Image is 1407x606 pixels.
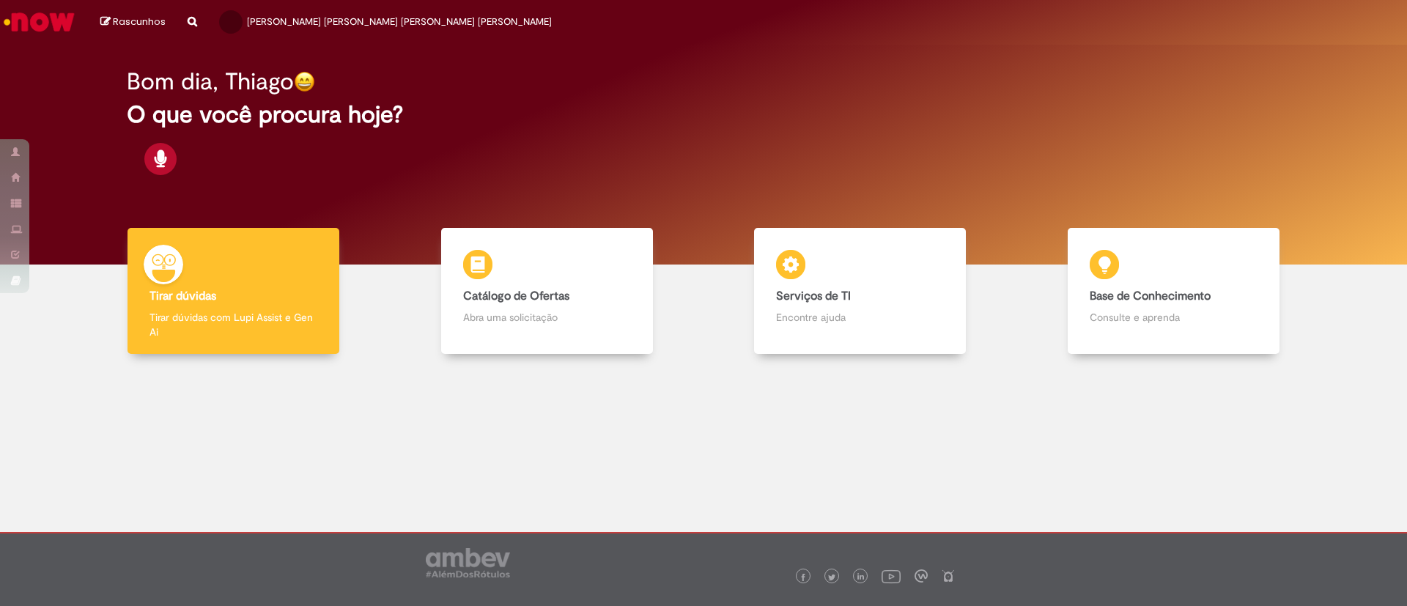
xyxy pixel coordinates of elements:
[799,574,807,581] img: logo_footer_facebook.png
[882,566,901,585] img: logo_footer_youtube.png
[1090,310,1258,325] p: Consulte e aprenda
[828,574,835,581] img: logo_footer_twitter.png
[426,548,510,577] img: logo_footer_ambev_rotulo_gray.png
[942,569,955,583] img: logo_footer_naosei.png
[294,71,315,92] img: happy-face.png
[391,228,704,355] a: Catálogo de Ofertas Abra uma solicitação
[247,15,552,28] span: [PERSON_NAME] [PERSON_NAME] [PERSON_NAME] [PERSON_NAME]
[915,569,928,583] img: logo_footer_workplace.png
[463,310,631,325] p: Abra uma solicitação
[463,289,569,303] b: Catálogo de Ofertas
[127,69,294,95] h2: Bom dia, Thiago
[77,228,391,355] a: Tirar dúvidas Tirar dúvidas com Lupi Assist e Gen Ai
[703,228,1017,355] a: Serviços de TI Encontre ajuda
[100,15,166,29] a: Rascunhos
[113,15,166,29] span: Rascunhos
[127,102,1281,128] h2: O que você procura hoje?
[857,573,865,582] img: logo_footer_linkedin.png
[149,289,216,303] b: Tirar dúvidas
[776,289,851,303] b: Serviços de TI
[776,310,944,325] p: Encontre ajuda
[1,7,77,37] img: ServiceNow
[149,310,317,339] p: Tirar dúvidas com Lupi Assist e Gen Ai
[1090,289,1211,303] b: Base de Conhecimento
[1017,228,1331,355] a: Base de Conhecimento Consulte e aprenda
